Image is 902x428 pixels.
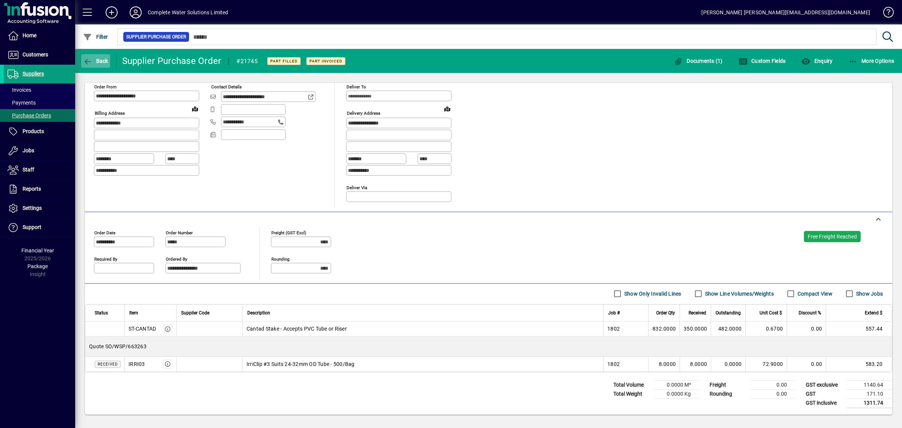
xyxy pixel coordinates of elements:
span: Custom Fields [739,58,786,64]
a: Reports [4,180,75,199]
span: Invoices [8,87,31,93]
button: Documents (1) [672,54,725,68]
mat-label: Required by [94,256,117,261]
label: Compact View [796,290,832,297]
span: Suppliers [23,71,44,77]
span: Support [23,224,41,230]
a: Knowledge Base [878,2,893,26]
span: Job # [608,309,620,317]
td: 0.00 [787,357,826,372]
span: Cantad Stake - Accepts PVC Tube or Riser [247,325,347,332]
div: #21745 [236,55,258,67]
a: Customers [4,46,75,64]
span: Received [98,362,118,366]
span: Description [247,309,270,317]
td: 1140.64 [847,380,892,389]
a: Staff [4,161,75,179]
td: GST exclusive [802,380,847,389]
a: Support [4,218,75,237]
mat-label: Order from [94,84,117,90]
mat-label: Rounding [271,256,289,261]
button: Filter [81,30,110,44]
div: Quote SO/WSP/663263 [85,337,892,356]
span: 1802 [607,360,620,368]
label: Show Line Volumes/Weights [704,290,774,297]
td: 557.44 [826,322,892,337]
span: Filter [83,34,108,40]
span: Free Freight Reached [808,234,857,240]
span: More Options [849,58,894,64]
td: Total Volume [610,380,655,389]
mat-label: Deliver via [347,185,367,190]
a: Invoices [4,83,75,96]
td: 72.9000 [745,357,787,372]
span: Unit Cost $ [760,309,782,317]
a: Jobs [4,141,75,160]
td: 1311.74 [847,398,892,408]
button: More Options [847,54,896,68]
button: Enquiry [799,54,834,68]
button: Add [100,6,124,19]
td: 350.0000 [680,322,711,337]
span: Back [83,58,108,64]
td: Total Weight [610,389,655,398]
span: IrriClip #3 Suits 24-32mm OD Tube - 500/Bag [247,360,355,368]
a: Products [4,122,75,141]
td: 171.10 [847,389,892,398]
button: Profile [124,6,148,19]
span: Status [95,309,108,317]
span: Purchase Orders [8,112,51,118]
td: 482.0000 [711,322,745,337]
span: Part Invoiced [309,59,342,64]
span: Settings [23,205,42,211]
div: Supplier Purchase Order [122,55,221,67]
span: Reports [23,186,41,192]
span: Customers [23,52,48,58]
td: 832.0000 [648,322,680,337]
span: 1802 [607,325,620,332]
mat-label: Freight (GST excl) [271,230,306,235]
a: Purchase Orders [4,109,75,122]
span: Part Filled [270,59,298,64]
span: Documents (1) [674,58,723,64]
td: 0.6700 [745,322,787,337]
span: Staff [23,167,34,173]
td: 8.0000 [648,357,680,372]
a: Settings [4,199,75,218]
td: 0.0000 Kg [655,389,700,398]
span: Outstanding [716,309,741,317]
td: 0.00 [787,322,826,337]
td: 8.0000 [680,357,711,372]
label: Show Jobs [855,290,883,297]
span: Enquiry [801,58,832,64]
mat-label: Deliver To [347,84,366,90]
app-page-header-button: Back [75,54,117,68]
div: Complete Water Solutions Limited [148,6,229,18]
td: 583.20 [826,357,892,372]
td: Freight [706,380,751,389]
div: IRRI03 [129,360,145,368]
div: [PERSON_NAME] [PERSON_NAME][EMAIL_ADDRESS][DOMAIN_NAME] [701,6,870,18]
span: Item [129,309,138,317]
mat-label: Ordered by [166,256,187,261]
div: ST-CANTAD [129,325,156,332]
span: Extend $ [865,309,882,317]
span: Supplier Code [181,309,209,317]
span: Home [23,32,36,38]
span: Financial Year [21,247,54,253]
mat-label: Order date [94,230,115,235]
a: View on map [441,103,453,115]
td: 0.0000 [711,357,745,372]
td: 0.0000 M³ [655,380,700,389]
span: Discount % [799,309,821,317]
span: Payments [8,100,36,106]
a: Payments [4,96,75,109]
button: Custom Fields [737,54,788,68]
span: Received [689,309,706,317]
td: GST [802,389,847,398]
span: Products [23,128,44,134]
button: Back [81,54,110,68]
span: Supplier Purchase Order [126,33,186,41]
span: Package [27,263,48,269]
label: Show Only Invalid Lines [623,290,681,297]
